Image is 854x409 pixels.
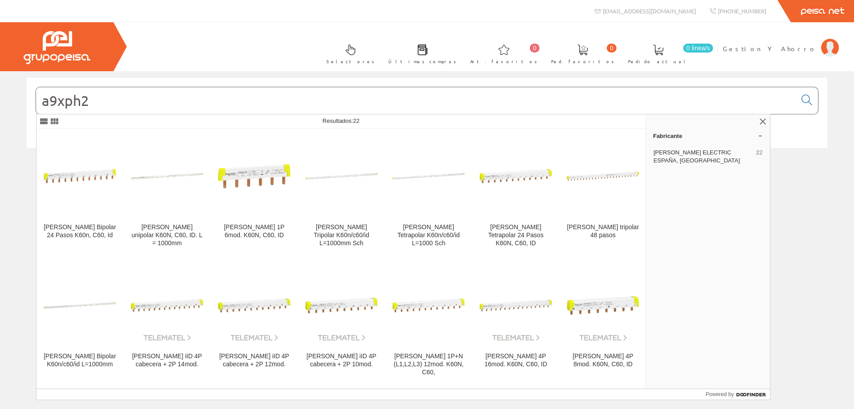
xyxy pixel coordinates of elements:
[24,31,90,64] img: Grupo Peisa
[392,352,465,377] div: [PERSON_NAME] 1P+N (L1,L2,L3) 12mod. K60N, C60,
[298,129,385,258] a: Peine Tripolar K60n/c60/id L=1000mm Sch [PERSON_NAME] Tripolar K60n/c60/id L=1000mm Sch
[385,129,472,258] a: Peine Tetrapolar K60n/c60/id L=1000 Sch [PERSON_NAME] Tetrapolar K60n/c60/id L=1000 Sch
[706,389,770,400] a: Powered by
[44,140,116,212] img: Peine Bipolar 24 Pasos K60n, C60, Id
[124,129,210,258] a: Peine unipolar K60N, C60, ID. L = 1000mm [PERSON_NAME] unipolar K60N, C60, ID. L = 1000mm
[723,37,839,45] a: Gestion Y Ahorro
[718,7,766,15] span: [PHONE_NUMBER]
[211,129,298,258] a: Peine 1P 6mod. K60N, C60, ID [PERSON_NAME] 1P 6mod. K60N, C60, ID
[392,269,465,342] img: Peine 1P+N (L1,L2,L3) 12mod. K60N, C60,
[124,258,210,387] a: Peine iID 4P cabecera + 2P 14mod. [PERSON_NAME] iID 4P cabecera + 2P 14mod.
[218,223,290,239] div: [PERSON_NAME] 1P 6mod. K60N, C60, ID
[603,7,696,15] span: [EMAIL_ADDRESS][DOMAIN_NAME]
[44,223,116,239] div: [PERSON_NAME] Bipolar 24 Pasos K60n, C60, Id
[756,149,762,165] span: 22
[27,159,827,166] div: © Grupo Peisa
[472,129,559,258] a: Peine Tetrapolar 24 Pasos K60N, C60, ID [PERSON_NAME] Tetrapolar 24 Pasos K60N, C60, ID
[131,352,203,369] div: [PERSON_NAME] iID 4P cabecera + 2P 14mod.
[131,269,203,342] img: Peine iID 4P cabecera + 2P 14mod.
[628,57,689,66] span: Pedido actual
[218,140,290,212] img: Peine 1P 6mod. K60N, C60, ID
[567,140,639,212] img: Peine tripolar 48 pasos
[379,37,461,69] a: Últimas compras
[392,140,465,212] img: Peine Tetrapolar K60n/c60/id L=1000 Sch
[479,269,552,342] img: Peine 4P 16mod. K60N, C60, ID
[560,258,646,387] a: Peine 4P 8mod. K60N, C60, ID [PERSON_NAME] 4P 8mod. K60N, C60, ID
[567,269,639,342] img: Peine 4P 8mod. K60N, C60, ID
[305,140,378,212] img: Peine Tripolar K60n/c60/id L=1000mm Sch
[567,223,639,239] div: [PERSON_NAME] tripolar 48 pasos
[385,258,472,387] a: Peine 1P+N (L1,L2,L3) 12mod. K60N, C60, [PERSON_NAME] 1P+N (L1,L2,L3) 12mod. K60N, C60,
[683,44,713,53] span: 0 línea/s
[567,352,639,369] div: [PERSON_NAME] 4P 8mod. K60N, C60, ID
[607,44,616,53] span: 0
[706,390,734,398] span: Powered by
[36,129,123,258] a: Peine Bipolar 24 Pasos K60n, C60, Id [PERSON_NAME] Bipolar 24 Pasos K60n, C60, Id
[530,44,540,53] span: 0
[388,57,456,66] span: Últimas compras
[305,352,378,369] div: [PERSON_NAME] iID 4P cabecera + 2P 10mod.
[723,44,817,53] span: Gestion Y Ahorro
[560,129,646,258] a: Peine tripolar 48 pasos [PERSON_NAME] tripolar 48 pasos
[36,258,123,387] a: Peine Bipolar K60n/c60/id L=1000mm [PERSON_NAME] Bipolar K60n/c60/id L=1000mm
[44,352,116,369] div: [PERSON_NAME] Bipolar K60n/c60/id L=1000mm
[131,223,203,247] div: [PERSON_NAME] unipolar K60N, C60, ID. L = 1000mm
[653,149,753,165] span: [PERSON_NAME] ELECTRIC ESPAÑA, [GEOGRAPHIC_DATA]
[218,352,290,369] div: [PERSON_NAME] iID 4P cabecera + 2P 12mod.
[470,57,537,66] span: Art. favoritos
[131,140,203,212] img: Peine unipolar K60N, C60, ID. L = 1000mm
[353,117,359,124] span: 22
[318,37,379,69] a: Selectores
[322,117,359,124] span: Resultados:
[305,223,378,247] div: [PERSON_NAME] Tripolar K60n/c60/id L=1000mm Sch
[479,140,552,212] img: Peine Tetrapolar 24 Pasos K60N, C60, ID
[298,258,385,387] a: Peine iID 4P cabecera + 2P 10mod. [PERSON_NAME] iID 4P cabecera + 2P 10mod.
[326,57,375,66] span: Selectores
[479,352,552,369] div: [PERSON_NAME] 4P 16mod. K60N, C60, ID
[218,269,290,342] img: Peine iID 4P cabecera + 2P 12mod.
[305,269,378,342] img: Peine iID 4P cabecera + 2P 10mod.
[392,223,465,247] div: [PERSON_NAME] Tetrapolar K60n/c60/id L=1000 Sch
[479,223,552,247] div: [PERSON_NAME] Tetrapolar 24 Pasos K60N, C60, ID
[472,258,559,387] a: Peine 4P 16mod. K60N, C60, ID [PERSON_NAME] 4P 16mod. K60N, C60, ID
[551,57,614,66] span: Ped. favoritos
[44,269,116,342] img: Peine Bipolar K60n/c60/id L=1000mm
[646,129,770,143] a: Fabricante
[36,87,796,114] input: Buscar...
[211,258,298,387] a: Peine iID 4P cabecera + 2P 12mod. [PERSON_NAME] iID 4P cabecera + 2P 12mod.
